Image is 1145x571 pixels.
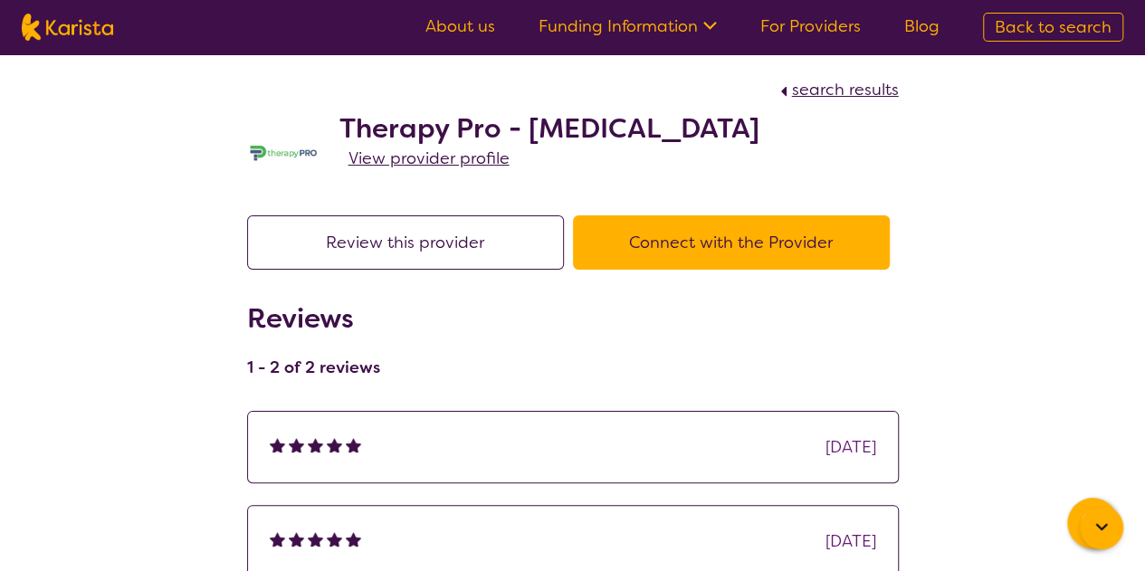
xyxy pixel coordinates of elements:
h4: 1 - 2 of 2 reviews [247,357,380,378]
h2: Reviews [247,302,380,335]
img: fullstar [270,531,285,547]
a: Review this provider [247,232,573,253]
img: fullstar [308,437,323,452]
img: fullstar [289,531,304,547]
a: About us [425,15,495,37]
img: fullstar [270,437,285,452]
a: Blog [904,15,940,37]
img: fullstar [327,531,342,547]
span: View provider profile [348,148,510,169]
img: fullstar [346,437,361,452]
img: fullstar [327,437,342,452]
button: Channel Menu [1067,498,1118,548]
a: search results [776,79,899,100]
img: ijun2s9xl1permc7em0y.jpg [247,143,320,163]
a: Back to search [983,13,1123,42]
img: fullstar [346,531,361,547]
img: Karista logo [22,14,113,41]
h2: Therapy Pro - [MEDICAL_DATA] [339,112,759,145]
button: Review this provider [247,215,564,270]
a: For Providers [760,15,861,37]
img: fullstar [289,437,304,452]
a: Funding Information [539,15,717,37]
button: Connect with the Provider [573,215,890,270]
a: Connect with the Provider [573,232,899,253]
div: [DATE] [825,528,876,555]
span: Back to search [995,16,1112,38]
a: View provider profile [348,145,510,172]
img: fullstar [308,531,323,547]
div: [DATE] [825,433,876,461]
span: search results [792,79,899,100]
